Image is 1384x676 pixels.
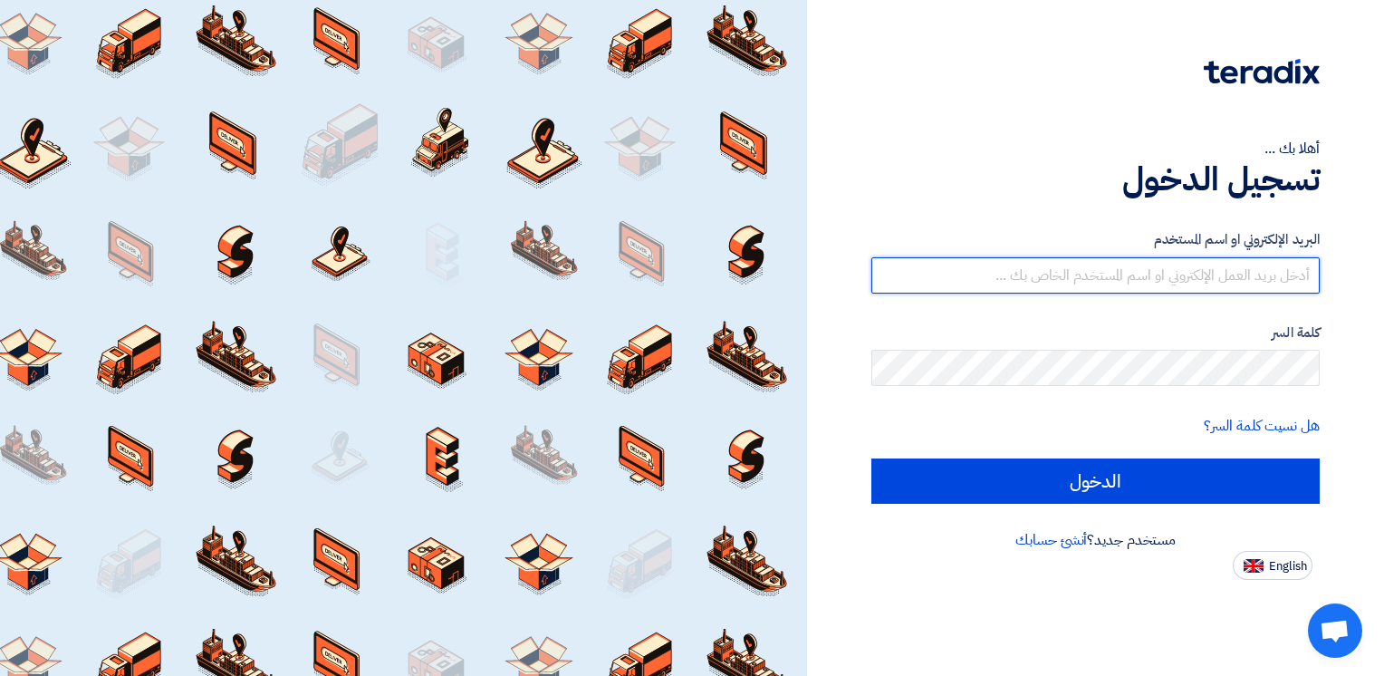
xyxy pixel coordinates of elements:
span: English [1269,560,1307,573]
a: أنشئ حسابك [1015,529,1087,551]
div: Open chat [1308,604,1362,658]
label: البريد الإلكتروني او اسم المستخدم [871,229,1320,250]
h1: تسجيل الدخول [871,159,1320,199]
input: أدخل بريد العمل الإلكتروني او اسم المستخدم الخاص بك ... [871,257,1320,294]
button: English [1233,551,1312,580]
img: Teradix logo [1204,59,1320,84]
div: أهلا بك ... [871,138,1320,159]
img: en-US.png [1244,559,1264,573]
a: هل نسيت كلمة السر؟ [1204,415,1320,437]
input: الدخول [871,459,1320,504]
label: كلمة السر [871,323,1320,343]
div: مستخدم جديد؟ [871,529,1320,551]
